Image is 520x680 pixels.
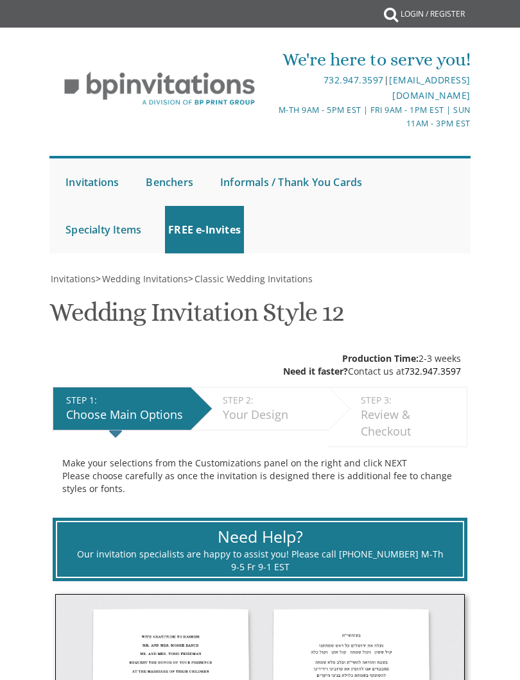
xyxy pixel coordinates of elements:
div: Review & Checkout [361,407,460,439]
div: Our invitation specialists are happy to assist you! Please call [PHONE_NUMBER] M-Th 9-5 Fr 9-1 EST [73,548,447,574]
a: Informals / Thank You Cards [217,158,365,206]
span: Wedding Invitations [102,273,188,285]
a: Classic Wedding Invitations [193,273,313,285]
div: STEP 3: [361,394,460,407]
a: 732.947.3597 [324,74,384,86]
div: M-Th 9am - 5pm EST | Fri 9am - 1pm EST | Sun 11am - 3pm EST [261,103,470,131]
img: BP Invitation Loft [49,62,270,115]
div: Make your selections from the Customizations panel on the right and click NEXT Please choose care... [62,457,458,495]
div: We're here to serve you! [261,47,470,72]
a: Specialty Items [62,206,144,253]
a: Wedding Invitations [101,273,188,285]
div: Choose Main Options [66,407,184,423]
span: > [188,273,313,285]
a: FREE e-Invites [165,206,244,253]
a: Benchers [143,158,196,206]
span: Production Time: [342,352,419,364]
div: Your Design [223,407,322,423]
h1: Wedding Invitation Style 12 [49,298,344,336]
div: Need Help? [73,525,447,548]
div: 2-3 weeks Contact us at [283,352,461,378]
span: Classic Wedding Invitations [195,273,313,285]
span: Need it faster? [283,365,348,377]
div: STEP 1: [66,394,184,407]
span: > [96,273,188,285]
span: Invitations [51,273,96,285]
a: 732.947.3597 [404,365,461,377]
a: [EMAIL_ADDRESS][DOMAIN_NAME] [389,74,471,101]
div: STEP 2: [223,394,322,407]
a: Invitations [62,158,122,206]
a: Invitations [49,273,96,285]
div: | [261,72,470,103]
